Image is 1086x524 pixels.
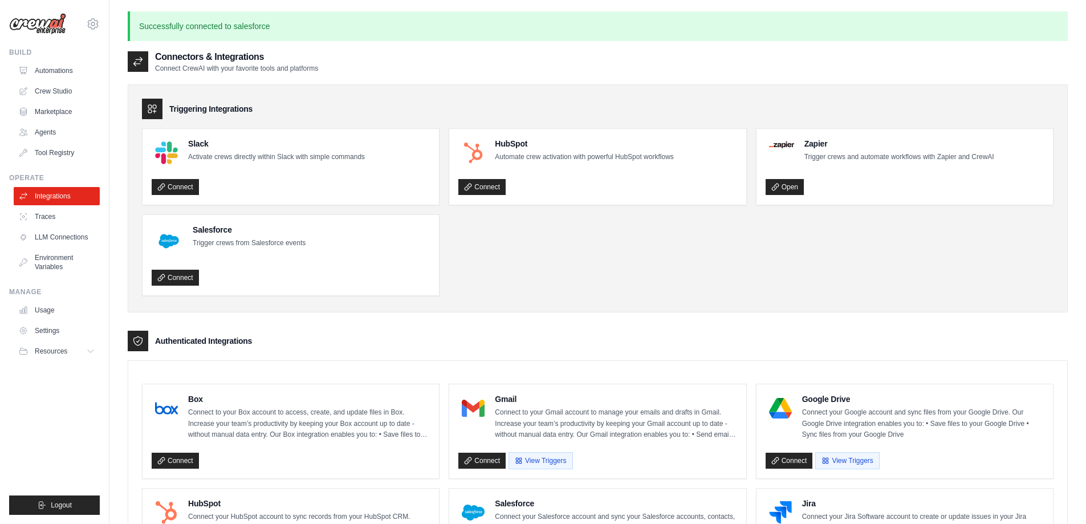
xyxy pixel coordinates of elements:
p: Successfully connected to salesforce [128,11,1068,41]
button: View Triggers [509,452,572,469]
a: Usage [14,301,100,319]
span: Logout [51,501,72,510]
img: HubSpot Logo [462,141,485,164]
img: Gmail Logo [462,397,485,420]
h4: Gmail [495,393,737,405]
a: Connect [766,453,813,469]
h4: HubSpot [188,498,430,509]
a: Traces [14,208,100,226]
p: Activate crews directly within Slack with simple commands [188,152,365,163]
a: Connect [458,453,506,469]
img: Zapier Logo [769,141,794,148]
img: HubSpot Logo [155,501,178,524]
a: Open [766,179,804,195]
h3: Triggering Integrations [169,103,253,115]
a: Connect [152,270,199,286]
h3: Authenticated Integrations [155,335,252,347]
p: Trigger crews and automate workflows with Zapier and CrewAI [804,152,994,163]
a: Agents [14,123,100,141]
a: Environment Variables [14,249,100,276]
div: Manage [9,287,100,296]
a: Connect [458,179,506,195]
p: Connect your Google account and sync files from your Google Drive. Our Google Drive integration e... [802,407,1044,441]
button: Logout [9,495,100,515]
img: Salesforce Logo [155,228,182,255]
p: Trigger crews from Salesforce events [193,238,306,249]
button: View Triggers [815,452,879,469]
p: Connect CrewAI with your favorite tools and platforms [155,64,318,73]
a: Integrations [14,187,100,205]
div: Build [9,48,100,57]
a: Tool Registry [14,144,100,162]
h4: Box [188,393,430,405]
a: Marketplace [14,103,100,121]
img: Jira Logo [769,501,792,524]
div: Operate [9,173,100,182]
a: LLM Connections [14,228,100,246]
h4: Salesforce [495,498,737,509]
a: Connect [152,453,199,469]
p: Automate crew activation with powerful HubSpot workflows [495,152,673,163]
p: Connect to your Gmail account to manage your emails and drafts in Gmail. Increase your team’s pro... [495,407,737,441]
h4: Zapier [804,138,994,149]
h2: Connectors & Integrations [155,50,318,64]
h4: Salesforce [193,224,306,235]
a: Automations [14,62,100,80]
h4: Slack [188,138,365,149]
img: Salesforce Logo [462,501,485,524]
a: Connect [152,179,199,195]
button: Resources [14,342,100,360]
img: Logo [9,13,66,35]
h4: Jira [802,498,1044,509]
h4: Google Drive [802,393,1044,405]
a: Crew Studio [14,82,100,100]
img: Slack Logo [155,141,178,164]
a: Settings [14,322,100,340]
p: Connect to your Box account to access, create, and update files in Box. Increase your team’s prod... [188,407,430,441]
span: Resources [35,347,67,356]
img: Box Logo [155,397,178,420]
h4: HubSpot [495,138,673,149]
img: Google Drive Logo [769,397,792,420]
